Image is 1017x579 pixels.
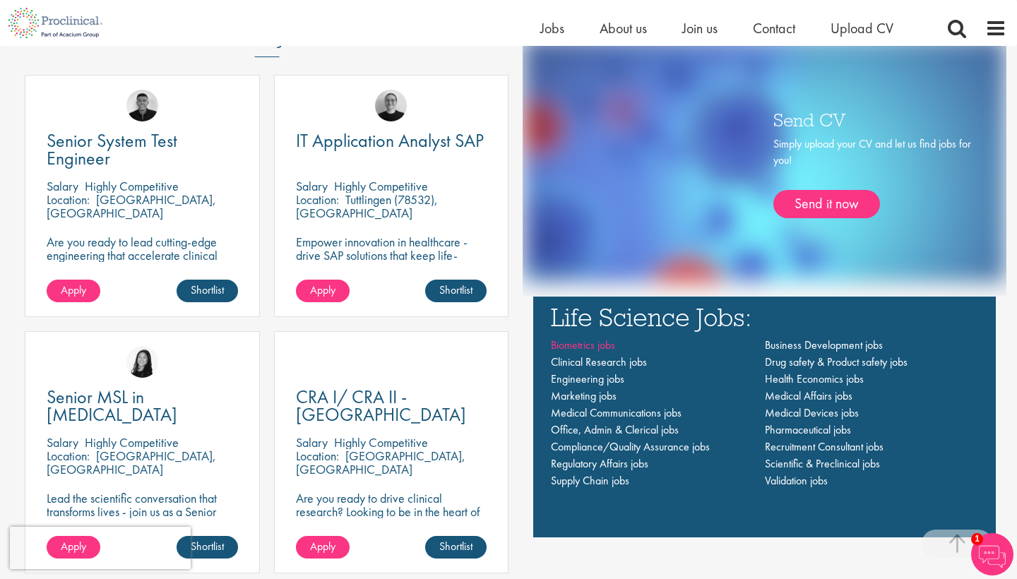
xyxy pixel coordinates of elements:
[296,178,328,194] span: Salary
[540,19,564,37] a: Jobs
[425,280,487,302] a: Shortlist
[551,338,615,352] a: Biometrics jobs
[773,110,971,129] h3: Send CV
[773,190,880,218] a: Send it now
[296,191,438,221] p: Tuttlingen (78532), [GEOGRAPHIC_DATA]
[296,280,350,302] a: Apply
[177,536,238,559] a: Shortlist
[296,491,487,545] p: Are you ready to drive clinical research? Looking to be in the heart of a company where precision...
[47,191,216,221] p: [GEOGRAPHIC_DATA], [GEOGRAPHIC_DATA]
[773,136,971,218] div: Simply upload your CV and let us find jobs for you!
[47,385,177,426] span: Senior MSL in [MEDICAL_DATA]
[551,456,648,471] a: Regulatory Affairs jobs
[524,40,1006,282] img: one
[177,280,238,302] a: Shortlist
[765,422,851,437] a: Pharmaceutical jobs
[47,448,216,477] p: [GEOGRAPHIC_DATA], [GEOGRAPHIC_DATA]
[682,19,718,37] a: Join us
[296,536,350,559] a: Apply
[47,491,238,532] p: Lead the scientific conversation that transforms lives - join us as a Senior MSL in [MEDICAL_DATA].
[296,235,487,275] p: Empower innovation in healthcare - drive SAP solutions that keep life-saving technology running s...
[765,456,880,471] a: Scientific & Preclinical jobs
[551,304,978,330] h3: Life Science Jobs:
[334,434,428,450] p: Highly Competitive
[85,434,179,450] p: Highly Competitive
[753,19,795,37] a: Contact
[551,439,710,454] a: Compliance/Quality Assurance jobs
[296,132,487,150] a: IT Application Analyst SAP
[551,354,647,369] a: Clinical Research jobs
[765,388,852,403] a: Medical Affairs jobs
[765,338,883,352] a: Business Development jobs
[765,439,884,454] a: Recruitment Consultant jobs
[47,235,238,275] p: Are you ready to lead cutting-edge engineering that accelerate clinical breakthroughs in biotech?
[47,434,78,450] span: Salary
[310,282,335,297] span: Apply
[765,473,828,488] a: Validation jobs
[126,90,158,121] img: Christian Andersen
[551,422,679,437] a: Office, Admin & Clerical jobs
[296,388,487,424] a: CRA I/ CRA II - [GEOGRAPHIC_DATA]
[296,448,465,477] p: [GEOGRAPHIC_DATA], [GEOGRAPHIC_DATA]
[47,129,177,170] span: Senior System Test Engineer
[47,178,78,194] span: Salary
[551,473,629,488] a: Supply Chain jobs
[971,533,983,545] span: 1
[551,371,624,386] a: Engineering jobs
[47,448,90,464] span: Location:
[831,19,893,37] a: Upload CV
[551,405,682,420] a: Medical Communications jobs
[600,19,647,37] a: About us
[765,405,859,420] a: Medical Devices jobs
[126,346,158,378] img: Numhom Sudsok
[551,388,617,403] a: Marketing jobs
[425,536,487,559] a: Shortlist
[61,282,86,297] span: Apply
[551,337,978,489] nav: Main navigation
[296,448,339,464] span: Location:
[296,385,466,426] span: CRA I/ CRA II - [GEOGRAPHIC_DATA]
[47,388,238,424] a: Senior MSL in [MEDICAL_DATA]
[971,533,1013,575] img: Chatbot
[47,132,238,167] a: Senior System Test Engineer
[85,178,179,194] p: Highly Competitive
[47,280,100,302] a: Apply
[296,434,328,450] span: Salary
[765,354,908,369] a: Drug safety & Product safety jobs
[765,371,864,386] a: Health Economics jobs
[296,129,484,153] span: IT Application Analyst SAP
[310,539,335,554] span: Apply
[296,191,339,208] span: Location:
[10,527,191,569] iframe: reCAPTCHA
[375,90,407,121] img: Emma Pretorious
[334,178,428,194] p: Highly Competitive
[47,191,90,208] span: Location:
